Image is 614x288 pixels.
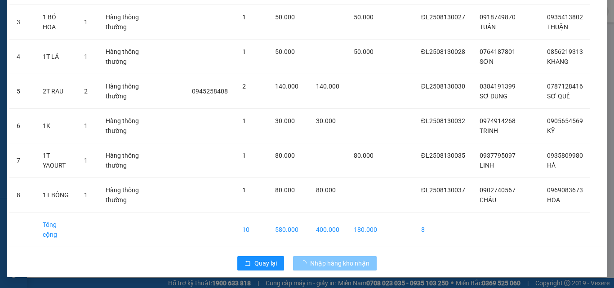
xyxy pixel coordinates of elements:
[480,186,516,194] span: 0902740567
[9,74,36,109] td: 5
[98,40,150,74] td: Hàng thông thường
[309,213,347,247] td: 400.000
[547,58,569,65] span: KHANG
[275,13,295,21] span: 50.000
[300,260,310,266] span: loading
[36,178,77,213] td: 1T BÔNG
[98,5,150,40] td: Hàng thông thường
[421,13,465,21] span: ĐL2508130027
[9,109,36,143] td: 6
[480,48,516,55] span: 0764187801
[480,117,516,124] span: 0974914268
[547,152,583,159] span: 0935809980
[547,13,583,21] span: 0935413802
[421,186,465,194] span: ĐL2508130037
[235,213,268,247] td: 10
[9,40,36,74] td: 4
[547,117,583,124] span: 0905654569
[480,93,507,100] span: SƠ DUNG
[98,74,150,109] td: Hàng thông thường
[354,152,374,159] span: 80.000
[354,48,374,55] span: 50.000
[242,13,246,21] span: 1
[547,127,555,134] span: KỸ
[84,88,88,95] span: 2
[36,143,77,178] td: 1T YAOURT
[237,256,284,270] button: rollbackQuay lại
[84,18,88,26] span: 1
[36,213,77,247] td: Tổng cộng
[421,117,465,124] span: ĐL2508130032
[275,117,295,124] span: 30.000
[36,109,77,143] td: 1K
[98,143,150,178] td: Hàng thông thường
[480,196,496,204] span: CHÂU
[547,186,583,194] span: 0969083673
[421,48,465,55] span: ĐL2508130028
[547,83,583,90] span: 0787128416
[316,117,336,124] span: 30.000
[36,40,77,74] td: 1T LÁ
[242,152,246,159] span: 1
[293,256,377,270] button: Nhập hàng kho nhận
[275,186,295,194] span: 80.000
[192,88,228,95] span: 0945258408
[547,162,556,169] span: HÀ
[9,143,36,178] td: 7
[84,191,88,199] span: 1
[316,186,336,194] span: 80.000
[547,23,568,31] span: THUẬN
[242,186,246,194] span: 1
[9,5,36,40] td: 3
[421,83,465,90] span: ĐL2508130030
[547,48,583,55] span: 0856219313
[480,83,516,90] span: 0384191399
[480,162,494,169] span: LINH
[480,152,516,159] span: 0937795097
[547,196,560,204] span: HOA
[275,48,295,55] span: 50.000
[98,109,150,143] td: Hàng thông thường
[84,53,88,60] span: 1
[316,83,339,90] span: 140.000
[36,5,77,40] td: 1 BÓ HOA
[310,258,369,268] span: Nhập hàng kho nhận
[354,13,374,21] span: 50.000
[275,83,298,90] span: 140.000
[84,122,88,129] span: 1
[421,152,465,159] span: ĐL2508130035
[254,258,277,268] span: Quay lại
[36,74,77,109] td: 2T RAU
[268,213,309,247] td: 580.000
[245,260,251,267] span: rollback
[480,58,494,65] span: SƠN
[480,13,516,21] span: 0918749870
[275,152,295,159] span: 80.000
[242,83,246,90] span: 2
[242,48,246,55] span: 1
[480,127,498,134] span: TRINH
[347,213,384,247] td: 180.000
[414,213,472,247] td: 8
[547,93,570,100] span: SƠ QUẾ
[9,178,36,213] td: 8
[480,23,496,31] span: TUẤN
[242,117,246,124] span: 1
[84,157,88,164] span: 1
[98,178,150,213] td: Hàng thông thường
